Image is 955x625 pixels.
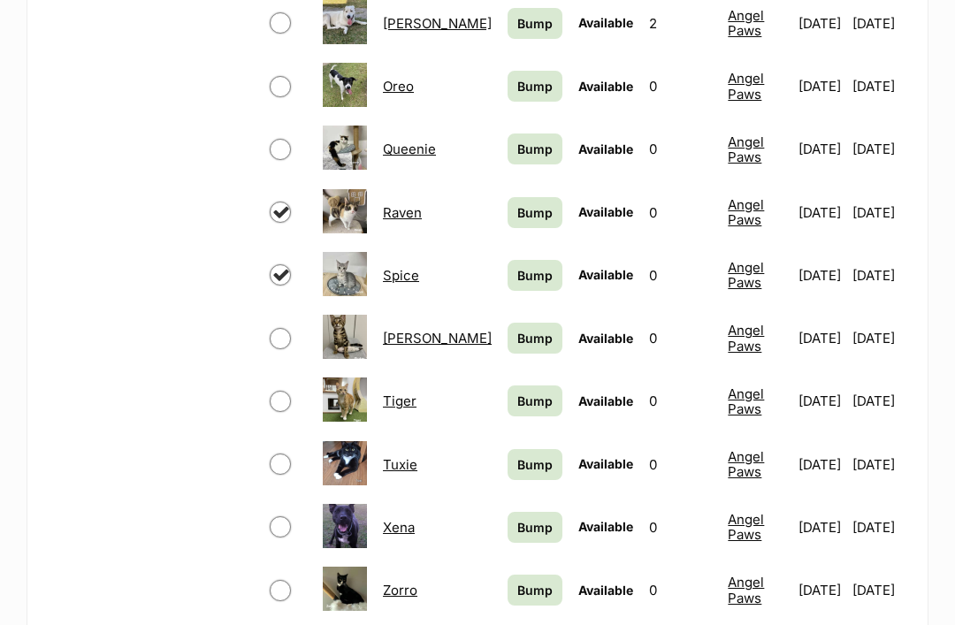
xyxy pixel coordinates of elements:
span: Bump [517,203,553,222]
td: [DATE] [852,56,908,117]
td: 0 [642,370,719,431]
a: Bump [508,512,562,543]
td: [DATE] [852,118,908,179]
span: Available [578,393,633,408]
span: Bump [517,581,553,599]
td: [DATE] [791,497,850,558]
td: [DATE] [791,182,850,243]
a: Bump [508,449,562,480]
td: 0 [642,560,719,621]
a: Angel Paws [728,322,764,354]
td: [DATE] [852,497,908,558]
span: Bump [517,266,553,285]
td: [DATE] [791,370,850,431]
td: [DATE] [791,434,850,495]
a: [PERSON_NAME] [383,330,492,347]
span: Available [578,519,633,534]
a: Bump [508,133,562,164]
a: Angel Paws [728,511,764,543]
a: Tuxie [383,456,417,473]
a: Bump [508,197,562,228]
a: Angel Paws [728,133,764,165]
a: Spice [383,267,419,284]
td: 0 [642,182,719,243]
a: [PERSON_NAME] [383,15,492,32]
td: [DATE] [791,560,850,621]
td: 0 [642,434,719,495]
a: Bump [508,323,562,354]
span: Available [578,79,633,94]
span: Bump [517,140,553,158]
a: Bump [508,71,562,102]
a: Oreo [383,78,414,95]
a: Angel Paws [728,7,764,39]
a: Angel Paws [728,385,764,417]
span: Available [578,204,633,219]
td: [DATE] [852,560,908,621]
a: Angel Paws [728,448,764,480]
span: Available [578,456,633,471]
a: Tiger [383,393,416,409]
td: [DATE] [852,308,908,369]
td: [DATE] [852,182,908,243]
a: Angel Paws [728,259,764,291]
span: Bump [517,392,553,410]
td: [DATE] [852,434,908,495]
a: Queenie [383,141,436,157]
span: Bump [517,14,553,33]
span: Bump [517,518,553,537]
a: Xena [383,519,415,536]
a: Angel Paws [728,574,764,606]
span: Available [578,267,633,282]
td: [DATE] [791,118,850,179]
a: Angel Paws [728,70,764,102]
td: 0 [642,497,719,558]
span: Available [578,15,633,30]
td: [DATE] [791,56,850,117]
span: Bump [517,455,553,474]
a: Angel Paws [728,196,764,228]
td: 0 [642,245,719,306]
span: Available [578,331,633,346]
span: Available [578,141,633,156]
td: 0 [642,118,719,179]
span: Bump [517,77,553,95]
td: [DATE] [852,245,908,306]
td: 0 [642,308,719,369]
td: [DATE] [791,308,850,369]
a: Bump [508,385,562,416]
td: 0 [642,56,719,117]
span: Available [578,583,633,598]
td: [DATE] [852,370,908,431]
a: Raven [383,204,422,221]
a: Bump [508,260,562,291]
span: Bump [517,329,553,347]
td: [DATE] [791,245,850,306]
a: Zorro [383,582,417,598]
a: Bump [508,575,562,606]
a: Bump [508,8,562,39]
